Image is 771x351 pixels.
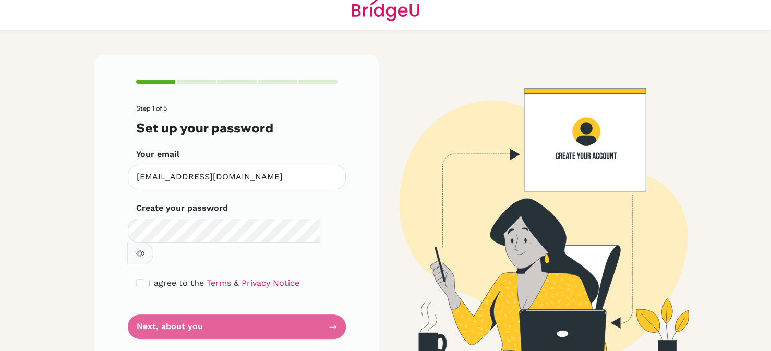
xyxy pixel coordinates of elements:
label: Your email [136,148,179,161]
span: I agree to the [149,278,204,288]
span: Step 1 of 5 [136,104,167,112]
h3: Set up your password [136,120,338,136]
label: Create your password [136,202,228,214]
input: Insert your email* [128,165,346,189]
a: Terms [207,278,231,288]
span: & [234,278,239,288]
a: Privacy Notice [242,278,299,288]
